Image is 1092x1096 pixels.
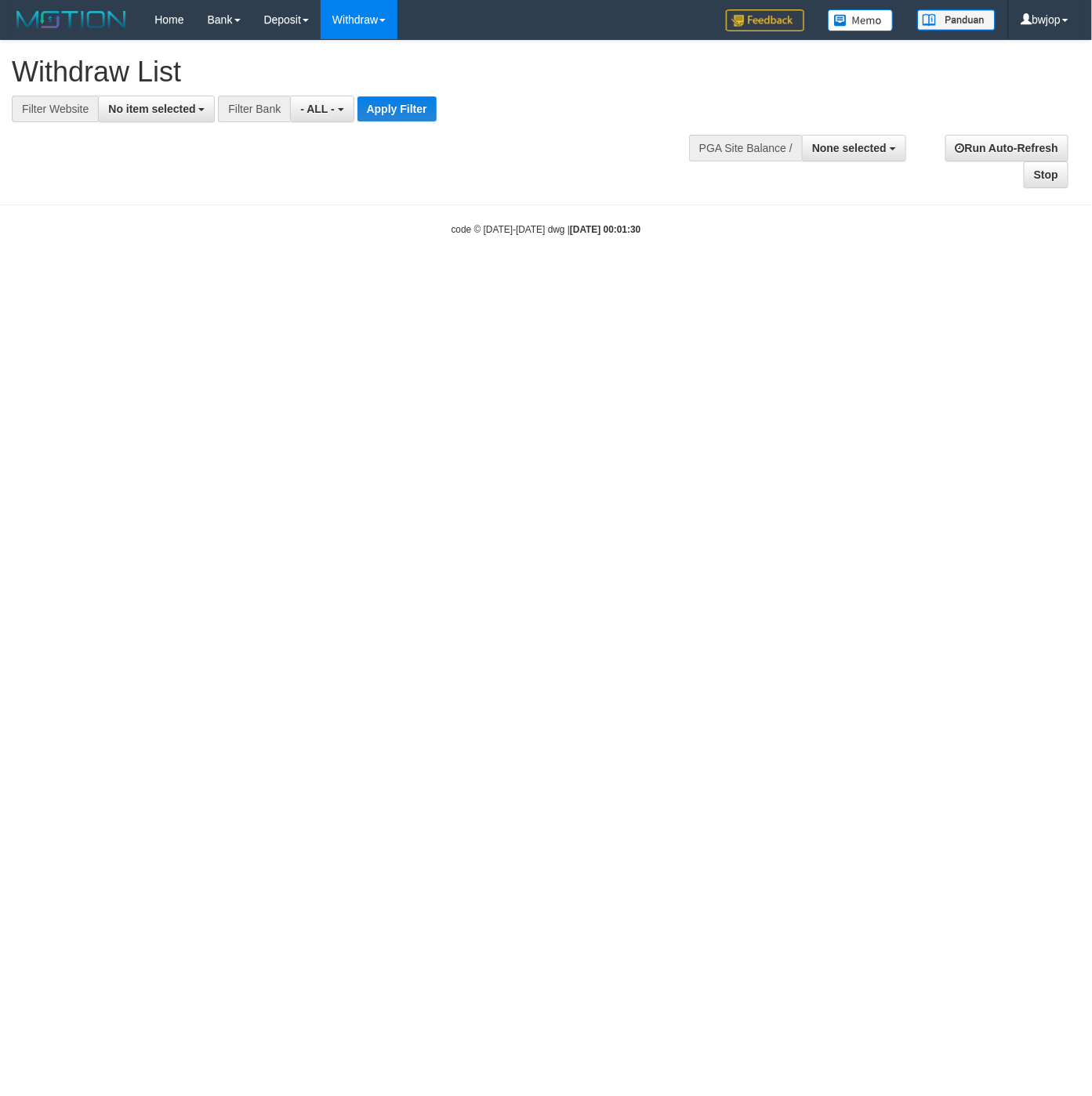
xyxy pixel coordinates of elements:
[98,96,215,122] button: No item selected
[452,224,641,235] small: code © [DATE]-[DATE] dwg |
[12,8,131,31] img: MOTION_logo.png
[726,9,804,31] img: Feedback.jpg
[357,96,437,121] button: Apply Filter
[108,103,195,115] span: No item selected
[917,9,996,31] img: panduan.png
[570,224,640,235] strong: [DATE] 00:01:30
[802,135,906,161] button: None selected
[290,96,354,122] button: - ALL -
[812,142,887,154] span: None selected
[12,56,713,88] h1: Withdraw List
[300,103,335,115] span: - ALL -
[689,135,802,161] div: PGA Site Balance /
[945,135,1068,161] a: Run Auto-Refresh
[218,96,290,122] div: Filter Bank
[828,9,894,31] img: Button%20Memo.svg
[1024,161,1068,188] a: Stop
[12,96,98,122] div: Filter Website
